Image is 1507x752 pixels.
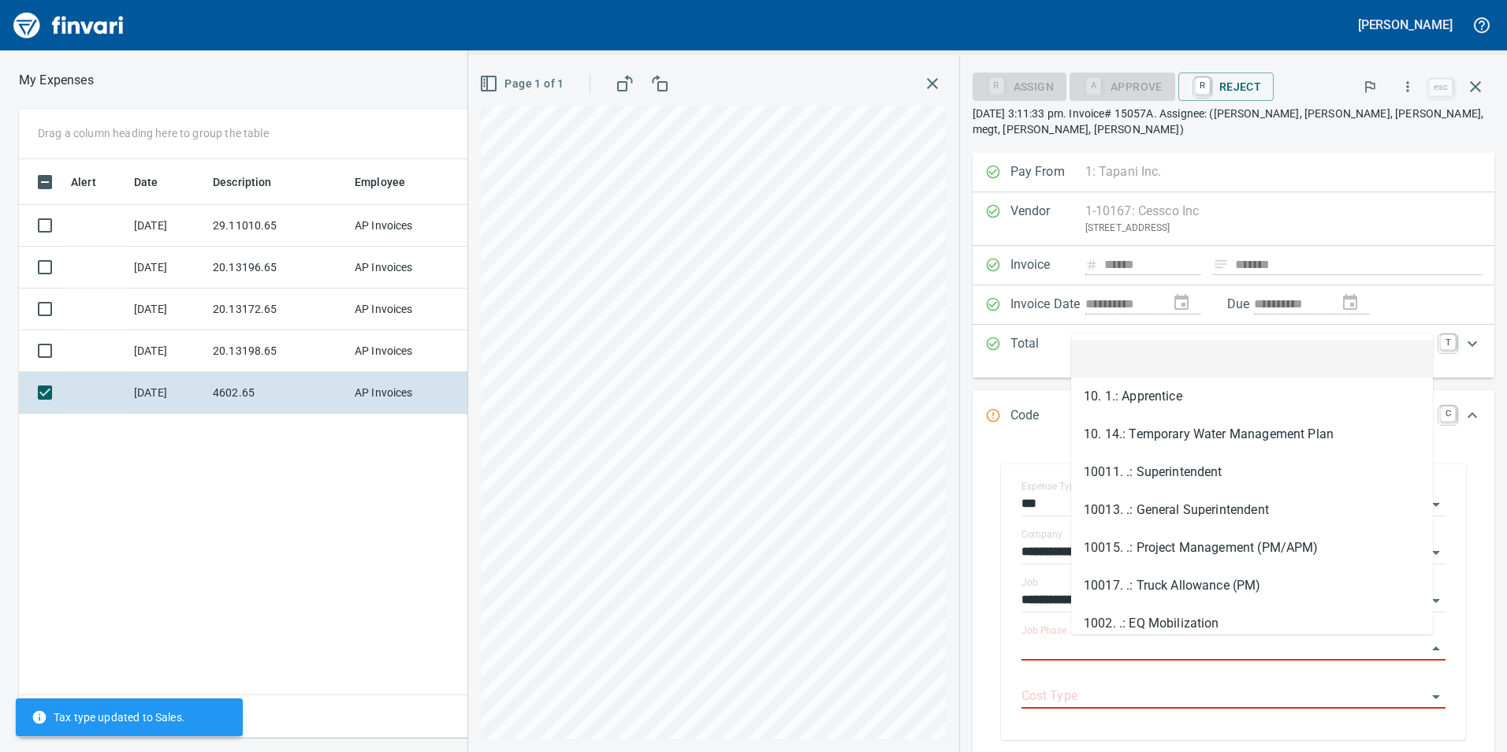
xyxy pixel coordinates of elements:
label: Job [1021,578,1038,587]
p: [DATE] 3:11:33 pm. Invoice# 15057A. Assignee: ([PERSON_NAME], [PERSON_NAME], [PERSON_NAME], megt,... [973,106,1494,137]
span: Description [213,173,272,192]
button: Open [1425,590,1447,612]
a: esc [1429,79,1453,96]
td: [DATE] [128,247,207,289]
td: [DATE] [128,330,207,372]
td: AP Invoices [348,205,467,247]
li: 1002. .: EQ Mobilization [1071,605,1433,642]
li: 10013. .: General Superintendent [1071,491,1433,529]
span: Close invoice [1425,68,1494,106]
label: Expense Type [1021,482,1080,491]
div: Expand [973,390,1494,442]
td: 20.13198.65 [207,330,348,372]
td: [DATE] [128,205,207,247]
button: Flag [1353,69,1387,104]
nav: breadcrumb [19,71,94,90]
h5: [PERSON_NAME] [1358,17,1453,33]
a: C [1440,406,1456,422]
div: Expand [973,325,1494,378]
div: Assign [973,79,1066,92]
span: Reject [1191,73,1261,100]
td: AP Invoices [348,289,467,330]
span: Employee [355,173,426,192]
p: My Expenses [19,71,94,90]
td: [DATE] [128,372,207,414]
span: Date [134,173,179,192]
td: 20.13196.65 [207,247,348,289]
p: Total [1010,334,1085,368]
span: Alert [71,173,117,192]
div: Job Phase required [1070,79,1175,92]
button: More [1390,69,1425,104]
td: [DATE] [128,289,207,330]
img: Finvari [9,6,128,44]
td: 29.11010.65 [207,205,348,247]
button: RReject [1178,73,1274,101]
td: AP Invoices [348,372,467,414]
li: 10015. .: Project Management (PM/APM) [1071,529,1433,567]
label: Company [1021,530,1062,539]
p: Drag a column heading here to group the table [38,125,269,141]
li: 10. 14.: Temporary Water Management Plan [1071,415,1433,453]
button: [PERSON_NAME] [1354,13,1457,37]
td: AP Invoices [348,247,467,289]
p: Code [1010,406,1085,426]
li: 10. 1.: Apprentice [1071,378,1433,415]
li: 10017. .: Truck Allowance (PM) [1071,567,1433,605]
button: Open [1425,686,1447,708]
button: Page 1 of 1 [476,69,570,99]
button: Open [1425,493,1447,516]
span: Tax type updated to Sales. [32,709,185,725]
label: Job Phase [1021,626,1066,635]
span: Alert [71,173,96,192]
a: R [1195,77,1210,95]
a: T [1440,334,1456,350]
button: Open [1425,542,1447,564]
span: Employee [355,173,405,192]
li: 10011. .: Superintendent [1071,453,1433,491]
span: Date [134,173,158,192]
button: Close [1425,638,1447,660]
td: 4602.65 [207,372,348,414]
td: 20.13172.65 [207,289,348,330]
span: Description [213,173,292,192]
td: AP Invoices [348,330,467,372]
span: Page 1 of 1 [482,74,564,94]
